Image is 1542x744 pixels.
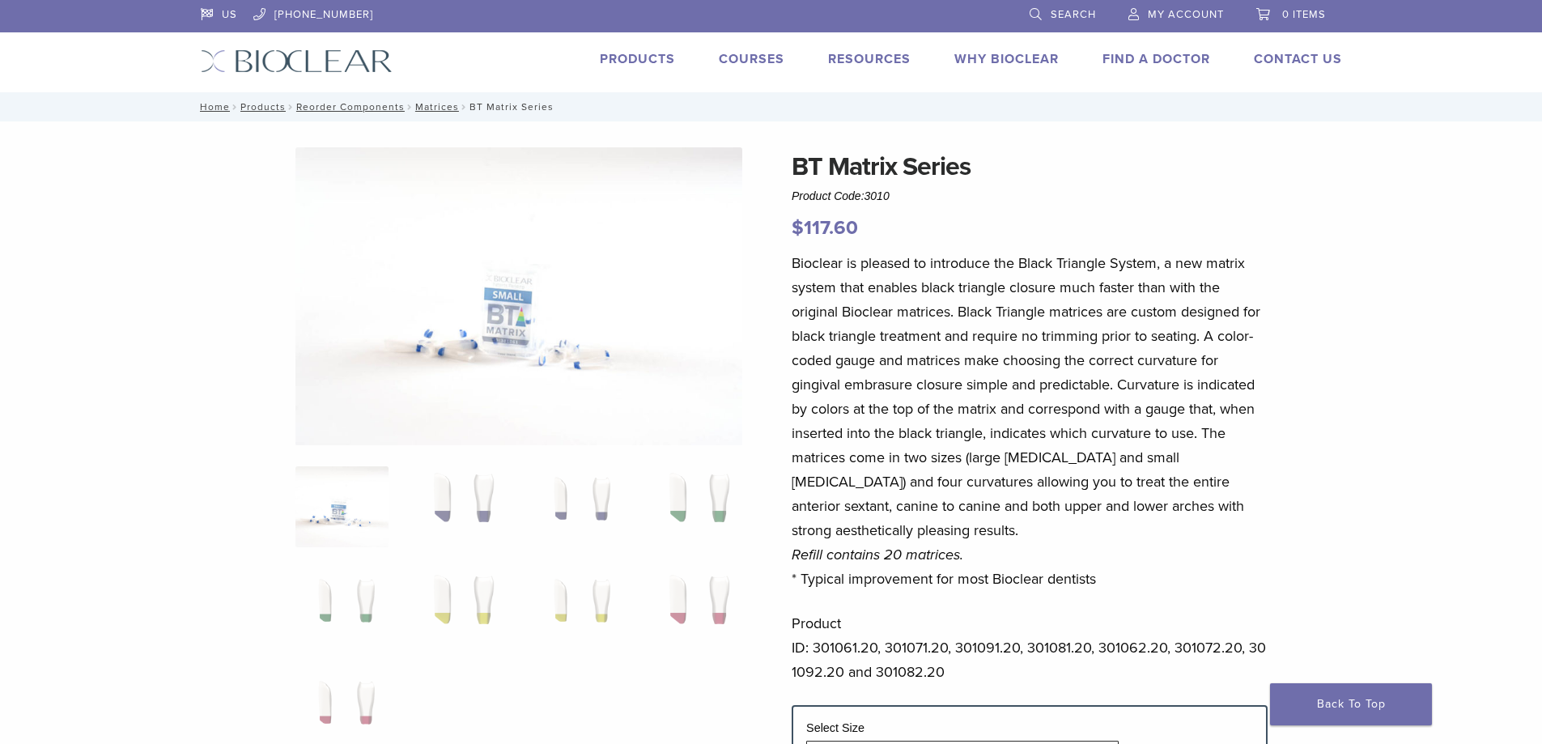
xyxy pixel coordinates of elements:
span: Product Code: [792,189,890,202]
a: Matrices [415,101,459,113]
span: 3010 [864,189,890,202]
p: Product ID: 301061.20, 301071.20, 301091.20, 301081.20, 301062.20, 301072.20, 301092.20 and 30108... [792,611,1268,684]
a: Find A Doctor [1102,51,1210,67]
label: Select Size [806,721,864,734]
p: Bioclear is pleased to introduce the Black Triangle System, a new matrix system that enables blac... [792,251,1268,591]
em: Refill contains 20 matrices. [792,546,963,563]
span: My Account [1148,8,1224,21]
img: BT Matrix Series - Image 4 [648,466,741,547]
a: Products [600,51,675,67]
span: / [459,103,469,111]
span: Search [1051,8,1096,21]
span: $ [792,216,804,240]
img: BT Matrix Series - Image 5 [295,568,389,649]
span: 0 items [1282,8,1326,21]
span: / [230,103,240,111]
span: / [405,103,415,111]
a: Home [195,101,230,113]
nav: BT Matrix Series [189,92,1354,121]
a: Contact Us [1254,51,1342,67]
span: / [286,103,296,111]
img: Anterior Black Triangle Series Matrices [295,147,742,446]
img: BT Matrix Series - Image 8 [648,568,741,649]
a: Reorder Components [296,101,405,113]
a: Products [240,101,286,113]
img: Bioclear [201,49,393,73]
a: Courses [719,51,784,67]
a: Why Bioclear [954,51,1059,67]
img: BT Matrix Series - Image 2 [413,466,506,547]
img: BT Matrix Series - Image 7 [531,568,624,649]
img: Anterior-Black-Triangle-Series-Matrices-324x324.jpg [295,466,389,547]
img: BT Matrix Series - Image 6 [413,568,506,649]
a: Back To Top [1270,683,1432,725]
img: BT Matrix Series - Image 3 [531,466,624,547]
a: Resources [828,51,911,67]
bdi: 117.60 [792,216,858,240]
h1: BT Matrix Series [792,147,1268,186]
